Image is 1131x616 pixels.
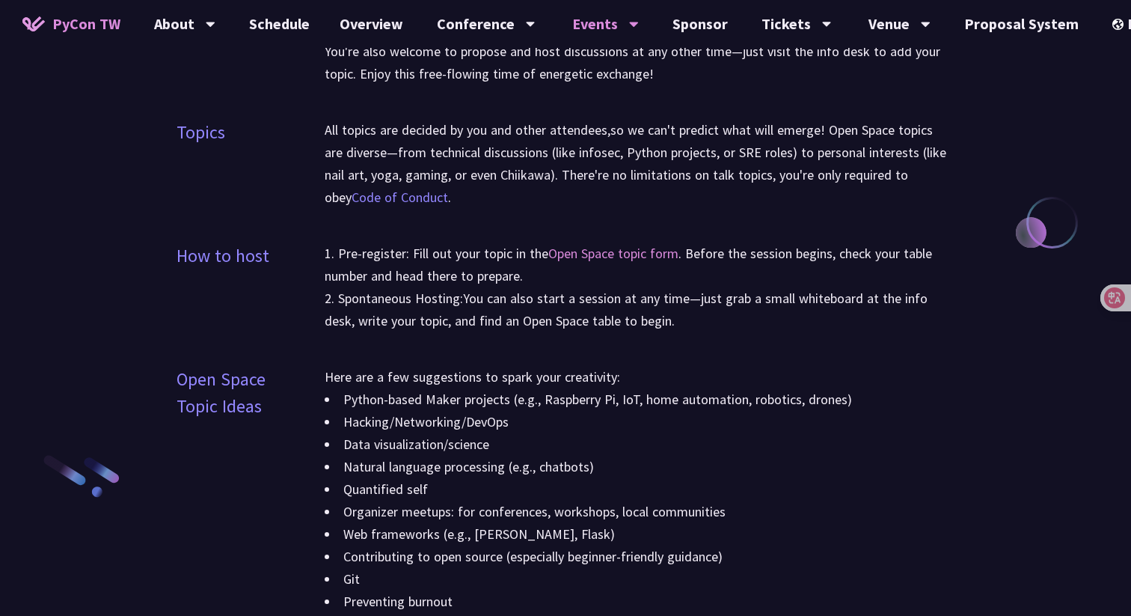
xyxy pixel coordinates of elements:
[325,433,954,456] li: Data visualization/science
[325,568,954,591] li: Git
[325,119,954,209] p: All topics are decided by you and other attendees,so we can't predict what will emerge! Open Spac...
[325,388,954,411] li: Python-based Maker projects (e.g., Raspberry Pi, IoT, home automation, robotics, drones)
[325,456,954,478] li: Natural language processing (e.g., chatbots)
[177,119,225,146] p: Topics
[325,591,954,613] li: Preventing burnout
[352,189,448,206] a: Code of Conduct
[325,523,954,546] li: Web frameworks (e.g., [PERSON_NAME], Flask)
[1112,19,1127,30] img: Locale Icon
[325,40,954,85] p: You're also welcome to propose and host discussions at any other time—just visit the info desk to...
[325,501,954,523] li: Organizer meetups: for conferences, workshops, local communities
[325,546,954,568] li: Contributing to open source (especially beginner-friendly guidance)
[325,366,954,388] p: Here are a few suggestions to spark your creativity:
[325,478,954,501] li: Quantified self
[22,16,45,31] img: Home icon of PyCon TW 2025
[325,243,954,332] p: 1. Pre-register: Fill out your topic in the . Before the session begins, check your table number ...
[7,5,135,43] a: PyCon TW
[177,243,269,269] p: How to host
[548,245,678,262] a: Open Space topic form
[325,411,954,433] li: Hacking/Networking/DevOps
[177,366,302,420] p: Open Space Topic Ideas
[52,13,120,35] span: PyCon TW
